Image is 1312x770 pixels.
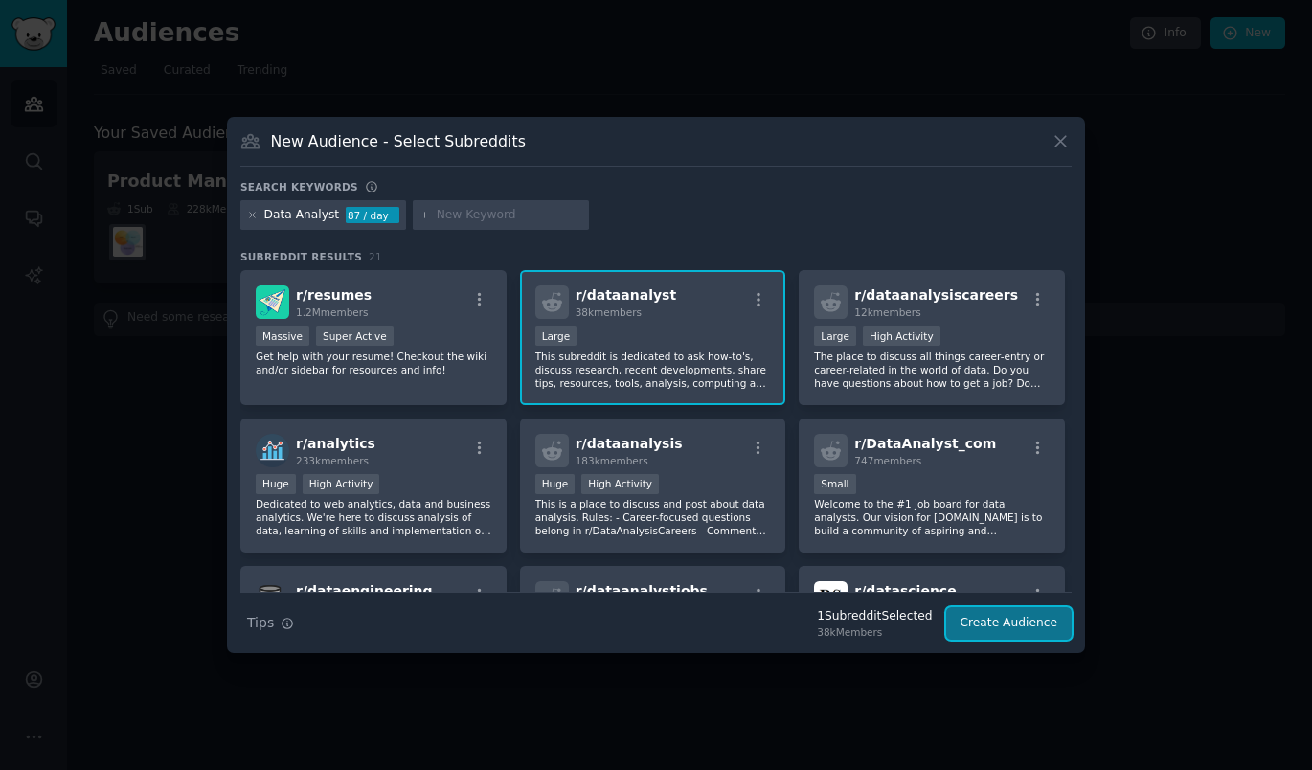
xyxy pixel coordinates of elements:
span: 747 members [854,455,921,466]
div: Large [814,326,856,346]
button: Create Audience [946,607,1073,640]
span: r/ resumes [296,287,372,303]
p: This is a place to discuss and post about data analysis. Rules: - Career-focused questions belong... [535,497,771,537]
span: r/ dataengineering [296,583,433,599]
button: Tips [240,606,301,640]
div: 1 Subreddit Selected [817,608,932,625]
p: Dedicated to web analytics, data and business analytics. We're here to discuss analysis of data, ... [256,497,491,537]
img: dataengineering [256,581,289,615]
span: 38k members [576,306,642,318]
span: Subreddit Results [240,250,362,263]
span: 1.2M members [296,306,369,318]
div: High Activity [581,474,659,494]
img: analytics [256,434,289,467]
div: Super Active [316,326,394,346]
div: Data Analyst [264,207,340,224]
span: 233k members [296,455,369,466]
p: Welcome to the #1 job board for data analysts. Our vision for [DOMAIN_NAME] is to build a communi... [814,497,1050,537]
span: r/ dataanalyst [576,287,676,303]
span: r/ analytics [296,436,375,451]
span: Tips [247,613,274,633]
span: 183k members [576,455,648,466]
p: The place to discuss all things career-entry or career-related in the world of data. Do you have ... [814,350,1050,390]
span: r/ datascience [854,583,956,599]
img: datascience [814,581,848,615]
span: 12k members [854,306,920,318]
p: This subreddit is dedicated to ask how-to's, discuss research, recent developments, share tips, r... [535,350,771,390]
span: r/ dataanalysis [576,436,683,451]
div: Massive [256,326,309,346]
div: Large [535,326,577,346]
p: Get help with your resume! Checkout the wiki and/or sidebar for resources and info! [256,350,491,376]
div: Huge [535,474,576,494]
div: Small [814,474,855,494]
div: Huge [256,474,296,494]
span: r/ DataAnalyst_com [854,436,996,451]
h3: New Audience - Select Subreddits [271,131,526,151]
img: resumes [256,285,289,319]
input: New Keyword [437,207,582,224]
h3: Search keywords [240,180,358,193]
div: 38k Members [817,625,932,639]
div: High Activity [863,326,940,346]
span: 21 [369,251,382,262]
span: r/ dataanalystjobs [576,583,708,599]
div: High Activity [303,474,380,494]
span: r/ dataanalysiscareers [854,287,1018,303]
div: 87 / day [346,207,399,224]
